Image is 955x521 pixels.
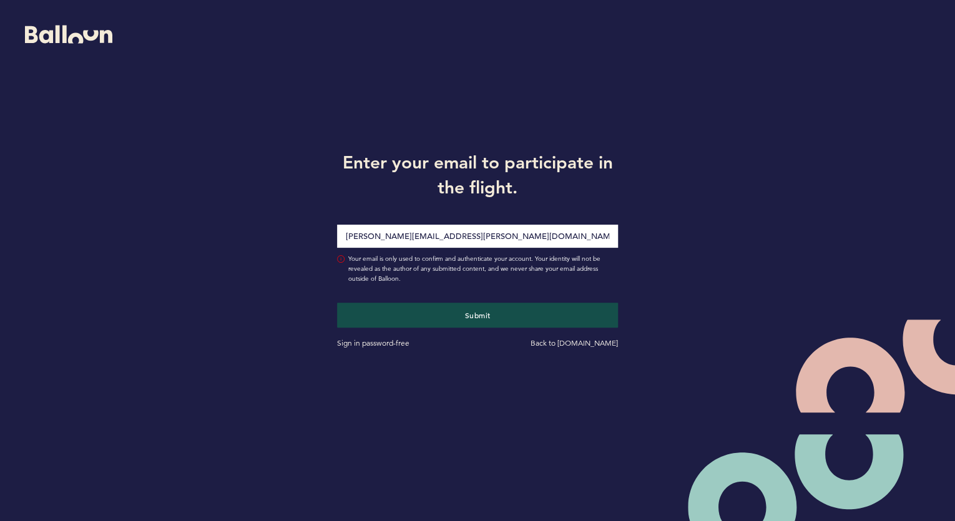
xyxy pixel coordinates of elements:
[328,150,627,200] h1: Enter your email to participate in the flight.
[531,338,618,348] a: Back to [DOMAIN_NAME]
[465,310,491,320] span: Submit
[337,338,409,348] a: Sign in password-free
[348,254,618,284] span: Your email is only used to confirm and authenticate your account. Your identity will not be revea...
[337,225,618,248] input: Email
[337,303,618,328] button: Submit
